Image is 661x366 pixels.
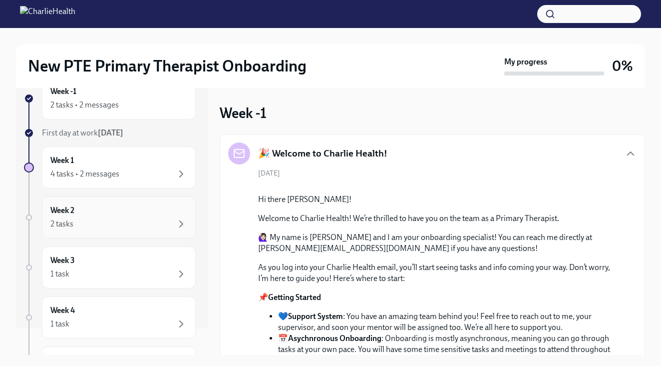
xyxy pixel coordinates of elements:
[220,104,267,122] h3: Week -1
[24,246,196,288] a: Week 31 task
[50,205,74,216] h6: Week 2
[50,318,69,329] div: 1 task
[50,268,69,279] div: 1 task
[258,262,621,284] p: As you log into your Charlie Health email, you’ll start seeing tasks and info coming your way. Do...
[50,218,73,229] div: 2 tasks
[98,128,123,137] strong: [DATE]
[50,255,75,266] h6: Week 3
[258,292,621,303] p: 📌
[258,232,621,254] p: 🙋🏻‍♀️ My name is [PERSON_NAME] and I am your onboarding specialist! You can reach me directly at ...
[278,311,621,333] li: 💙 : You have an amazing team behind you! Feel free to reach out to me, your supervisor, and soon ...
[50,305,75,316] h6: Week 4
[24,146,196,188] a: Week 14 tasks • 2 messages
[50,155,74,166] h6: Week 1
[24,196,196,238] a: Week 22 tasks
[24,77,196,119] a: Week -12 tasks • 2 messages
[24,296,196,338] a: Week 41 task
[24,127,196,138] a: First day at work[DATE]
[50,168,119,179] div: 4 tasks • 2 messages
[258,213,621,224] p: Welcome to Charlie Health! We’re thrilled to have you on the team as a Primary Therapist.
[504,56,547,67] strong: My progress
[268,292,321,302] strong: Getting Started
[50,99,119,110] div: 2 tasks • 2 messages
[28,56,307,76] h2: New PTE Primary Therapist Onboarding
[20,6,75,22] img: CharlieHealth
[258,147,387,160] h5: 🎉 Welcome to Charlie Health!
[288,333,381,343] strong: Asychnronous Onboarding
[612,57,633,75] h3: 0%
[288,311,343,321] strong: Support System
[258,168,280,178] span: [DATE]
[42,128,123,137] span: First day at work
[258,194,621,205] p: Hi there [PERSON_NAME]!
[50,86,76,97] h6: Week -1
